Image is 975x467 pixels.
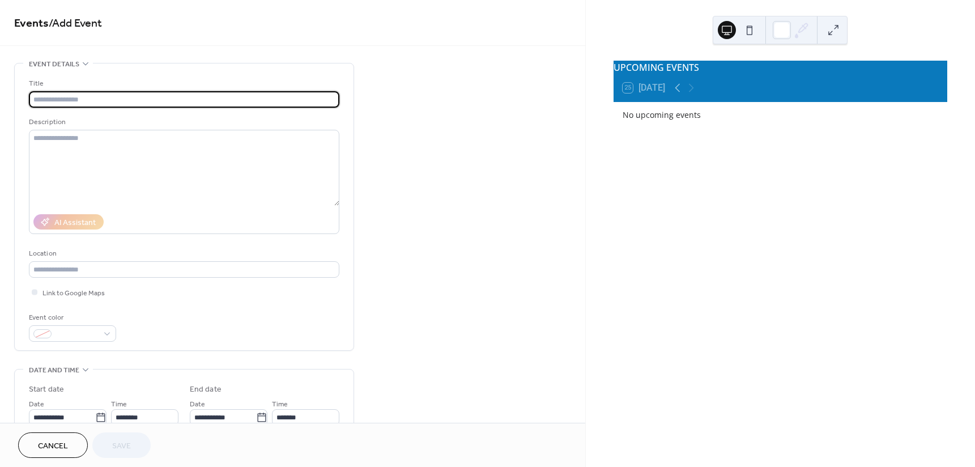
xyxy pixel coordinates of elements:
div: Start date [29,384,64,396]
a: Events [14,12,49,35]
span: / Add Event [49,12,102,35]
div: No upcoming events [623,109,938,121]
button: Cancel [18,432,88,458]
span: Link to Google Maps [42,287,105,299]
span: Date [29,398,44,410]
span: Cancel [38,440,68,452]
div: Event color [29,312,114,324]
div: End date [190,384,222,396]
span: Date [190,398,205,410]
div: Description [29,116,337,128]
span: Time [272,398,288,410]
span: Date and time [29,364,79,376]
div: UPCOMING EVENTS [614,61,947,74]
span: Event details [29,58,79,70]
span: Time [111,398,127,410]
div: Title [29,78,337,90]
div: Location [29,248,337,260]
